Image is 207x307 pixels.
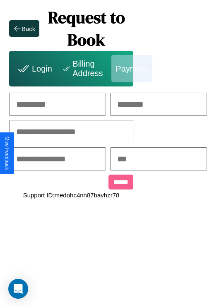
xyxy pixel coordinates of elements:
[11,55,56,82] div: Login
[22,25,35,32] div: Back
[4,137,10,170] div: Give Feedback
[39,6,133,51] h1: Request to Book
[152,55,188,82] div: Review
[8,279,28,299] div: Open Intercom Messenger
[9,20,39,37] button: Back
[56,55,111,82] div: Billing Address
[23,189,120,201] p: Support ID: medohc4nn87bavhzr78
[111,55,152,82] div: Payment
